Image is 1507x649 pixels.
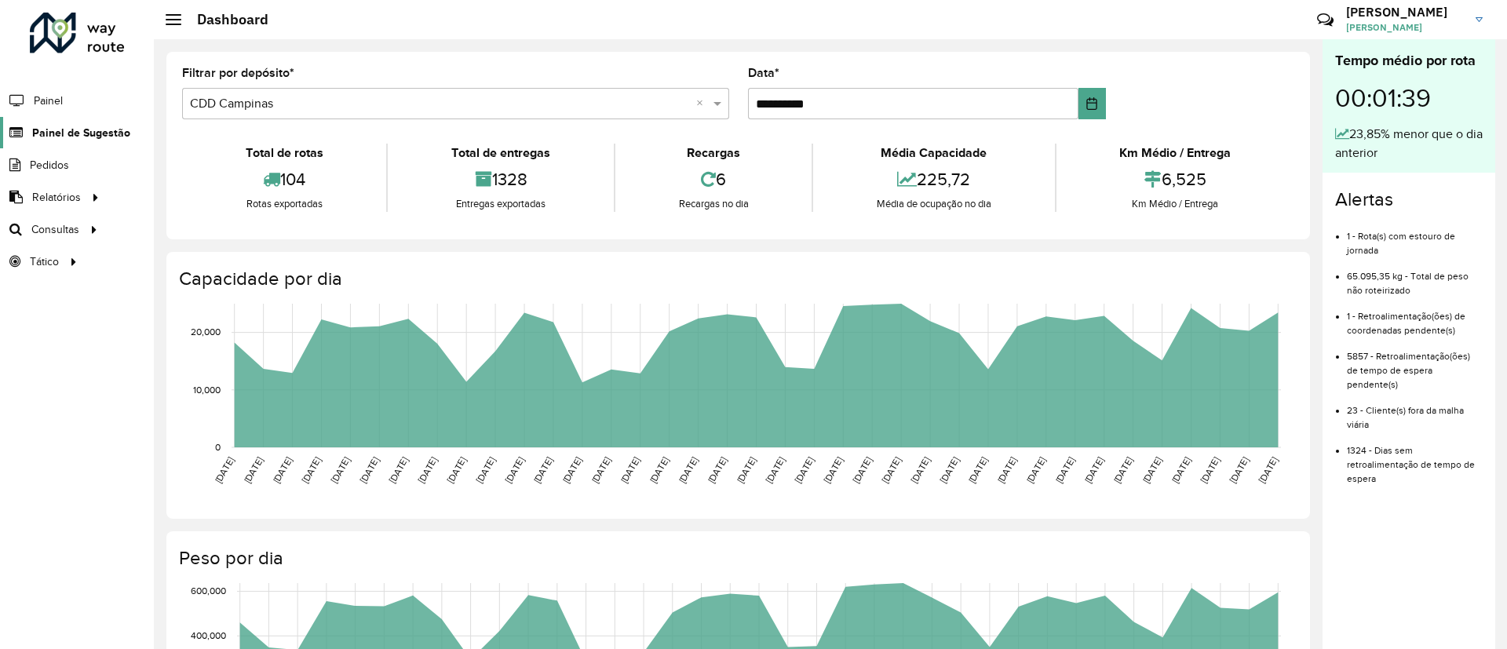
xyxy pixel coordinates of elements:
text: 600,000 [191,586,226,596]
text: [DATE] [503,455,526,485]
div: Total de entregas [392,144,609,162]
text: [DATE] [445,455,468,485]
div: Total de rotas [186,144,382,162]
li: 23 - Cliente(s) fora da malha viária [1347,392,1483,432]
text: [DATE] [995,455,1018,485]
div: 23,85% menor que o dia anterior [1335,125,1483,162]
text: [DATE] [1169,455,1192,485]
text: [DATE] [618,455,641,485]
div: 6 [619,162,808,196]
text: [DATE] [938,455,961,485]
text: 400,000 [191,630,226,640]
text: [DATE] [416,455,439,485]
label: Data [748,64,779,82]
span: Clear all [696,94,710,113]
div: Média Capacidade [817,144,1050,162]
text: 10,000 [193,385,221,395]
button: Choose Date [1078,88,1106,119]
h3: [PERSON_NAME] [1346,5,1464,20]
div: Rotas exportadas [186,196,382,212]
text: [DATE] [1024,455,1047,485]
h4: Peso por dia [179,547,1294,570]
div: 1328 [392,162,609,196]
span: Painel [34,93,63,109]
text: [DATE] [735,455,757,485]
h4: Capacidade por dia [179,268,1294,290]
a: Contato Rápido [1308,3,1342,37]
div: Tempo médio por rota [1335,50,1483,71]
span: Painel de Sugestão [32,125,130,141]
text: [DATE] [966,455,989,485]
text: [DATE] [648,455,670,485]
text: [DATE] [329,455,352,485]
text: [DATE] [213,455,235,485]
text: [DATE] [300,455,323,485]
text: [DATE] [1140,455,1163,485]
li: 1 - Retroalimentação(ões) de coordenadas pendente(s) [1347,297,1483,337]
text: [DATE] [387,455,410,485]
text: 20,000 [191,327,221,337]
div: Média de ocupação no dia [817,196,1050,212]
span: Consultas [31,221,79,238]
h2: Dashboard [181,11,268,28]
h4: Alertas [1335,188,1483,211]
text: [DATE] [706,455,728,485]
text: [DATE] [1053,455,1076,485]
span: [PERSON_NAME] [1346,20,1464,35]
li: 65.095,35 kg - Total de peso não roteirizado [1347,257,1483,297]
div: Entregas exportadas [392,196,609,212]
li: 5857 - Retroalimentação(ões) de tempo de espera pendente(s) [1347,337,1483,392]
span: Tático [30,253,59,270]
text: [DATE] [880,455,903,485]
text: [DATE] [242,455,265,485]
span: Relatórios [32,189,81,206]
text: [DATE] [1082,455,1105,485]
div: Km Médio / Entrega [1060,144,1290,162]
div: 104 [186,162,382,196]
text: [DATE] [560,455,583,485]
div: 00:01:39 [1335,71,1483,125]
text: [DATE] [474,455,497,485]
text: [DATE] [1257,455,1279,485]
text: [DATE] [822,455,845,485]
span: Pedidos [30,157,69,173]
text: [DATE] [851,455,874,485]
li: 1 - Rota(s) com estouro de jornada [1347,217,1483,257]
text: [DATE] [909,455,932,485]
label: Filtrar por depósito [182,64,294,82]
text: 0 [215,442,221,452]
text: [DATE] [358,455,381,485]
text: [DATE] [677,455,699,485]
div: 225,72 [817,162,1050,196]
text: [DATE] [1111,455,1134,485]
div: 6,525 [1060,162,1290,196]
text: [DATE] [1199,455,1221,485]
text: [DATE] [589,455,612,485]
div: Recargas no dia [619,196,808,212]
text: [DATE] [531,455,554,485]
div: Km Médio / Entrega [1060,196,1290,212]
text: [DATE] [764,455,786,485]
li: 1324 - Dias sem retroalimentação de tempo de espera [1347,432,1483,486]
text: [DATE] [1228,455,1250,485]
div: Recargas [619,144,808,162]
text: [DATE] [271,455,294,485]
text: [DATE] [793,455,816,485]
